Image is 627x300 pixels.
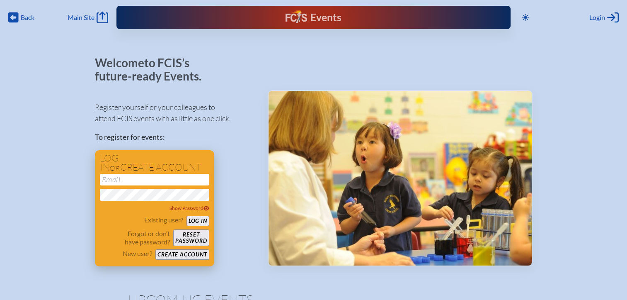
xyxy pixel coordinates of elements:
p: Welcome to FCIS’s future-ready Events. [95,56,211,83]
button: Resetpassword [173,229,209,246]
input: Email [100,174,209,185]
a: Main Site [68,12,108,23]
div: FCIS Events — Future ready [228,10,399,25]
img: Events [269,91,532,266]
p: Existing user? [144,216,183,224]
p: New user? [123,249,152,258]
button: Log in [186,216,209,226]
h1: Log in create account [100,154,209,172]
span: Show Password [169,205,209,211]
p: Register yourself or your colleagues to attend FCIS events with as little as one click. [95,102,254,124]
span: Back [21,13,34,22]
button: Create account [155,249,209,260]
span: or [110,164,120,172]
span: Login [589,13,605,22]
p: Forgot or don’t have password? [100,229,170,246]
span: Main Site [68,13,94,22]
p: To register for events: [95,132,254,143]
